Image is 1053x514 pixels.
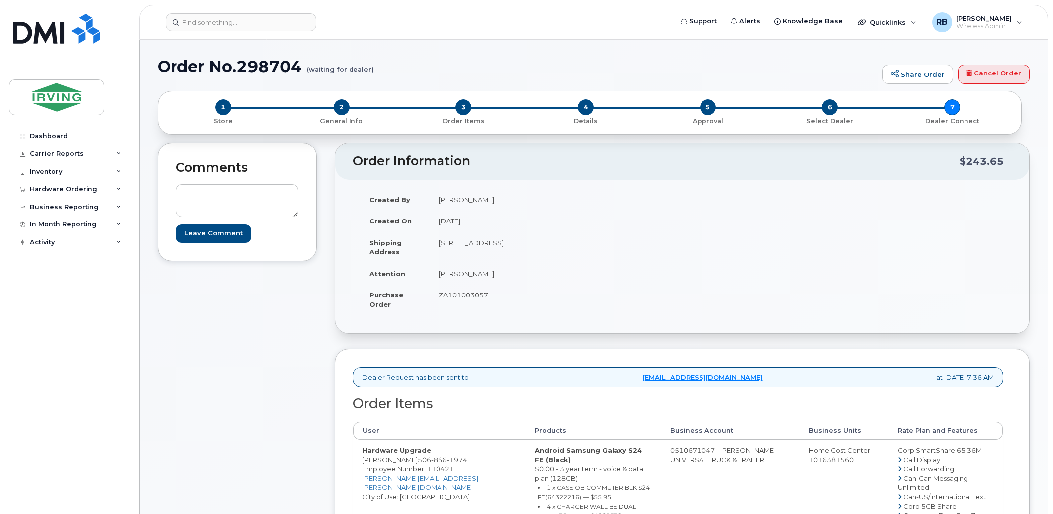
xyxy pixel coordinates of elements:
[526,422,661,440] th: Products
[362,474,478,492] a: [PERSON_NAME][EMAIL_ADDRESS][PERSON_NAME][DOMAIN_NAME]
[882,65,953,84] a: Share Order
[362,465,454,473] span: Employee Number: 110421
[889,422,1003,440] th: Rate Plan and Features
[903,502,957,510] span: Corp 5GB Share
[353,367,1003,388] div: Dealer Request has been sent to at [DATE] 7:36 AM
[362,446,431,454] strong: Hardware Upgrade
[166,115,280,126] a: 1 Store
[406,117,521,126] p: Order Items
[769,115,891,126] a: 6 Select Dealer
[215,99,231,115] span: 1
[898,474,972,492] span: Can-Can Messaging - Unlimited
[176,224,251,243] input: Leave Comment
[334,99,350,115] span: 2
[353,422,526,440] th: User
[158,58,877,75] h1: Order No.298704
[430,189,675,211] td: [PERSON_NAME]
[958,65,1030,84] a: Cancel Order
[903,456,940,464] span: Call Display
[651,117,765,126] p: Approval
[903,493,986,501] span: Can-US/International Text
[430,210,675,232] td: [DATE]
[800,422,889,440] th: Business Units
[960,152,1004,171] div: $243.65
[369,291,403,308] strong: Purchase Order
[700,99,716,115] span: 5
[176,161,298,175] h2: Comments
[525,115,647,126] a: 4 Details
[647,115,769,126] a: 5 Approval
[661,422,800,440] th: Business Account
[903,465,954,473] span: Call Forwarding
[643,373,763,382] a: [EMAIL_ADDRESS][DOMAIN_NAME]
[578,99,594,115] span: 4
[353,396,1003,411] h2: Order Items
[369,217,412,225] strong: Created On
[369,196,410,204] strong: Created By
[773,117,887,126] p: Select Dealer
[402,115,525,126] a: 3 Order Items
[439,291,488,299] span: ZA101003057
[369,239,402,256] strong: Shipping Address
[447,456,467,464] span: 1974
[430,263,675,285] td: [PERSON_NAME]
[535,446,642,464] strong: Android Samsung Galaxy S24 FE (Black)
[170,117,276,126] p: Store
[431,456,447,464] span: 866
[455,99,471,115] span: 3
[809,446,880,464] div: Home Cost Center: 1016381560
[307,58,374,73] small: (waiting for dealer)
[418,456,467,464] span: 506
[822,99,838,115] span: 6
[353,154,960,168] h2: Order Information
[280,115,403,126] a: 2 General Info
[369,270,405,278] strong: Attention
[538,484,650,501] small: 1 x CASE OB COMMUTER BLK S24 FE(64322216) — $55.95
[284,117,399,126] p: General Info
[528,117,643,126] p: Details
[430,232,675,263] td: [STREET_ADDRESS]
